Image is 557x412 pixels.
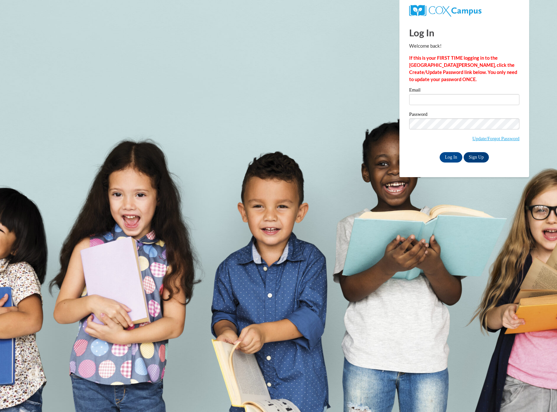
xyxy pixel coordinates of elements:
label: Password [409,112,519,118]
a: Update/Forgot Password [472,136,519,141]
h1: Log In [409,26,519,39]
a: Sign Up [464,152,489,163]
strong: If this is your FIRST TIME logging in to the [GEOGRAPHIC_DATA][PERSON_NAME], click the Create/Upd... [409,55,517,82]
input: Log In [440,152,462,163]
label: Email [409,88,519,94]
img: COX Campus [409,5,481,17]
a: COX Campus [409,7,481,13]
p: Welcome back! [409,42,519,50]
